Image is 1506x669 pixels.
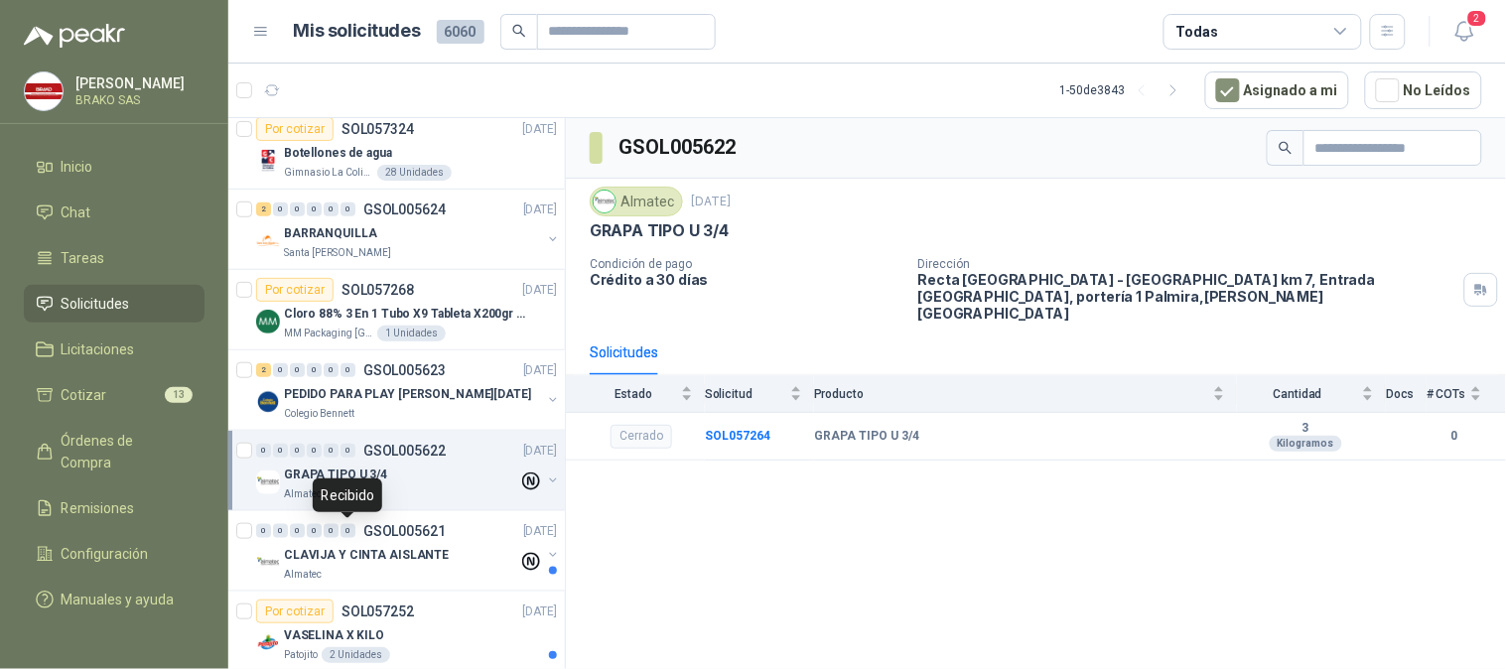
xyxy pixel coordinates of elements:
p: GRAPA TIPO U 3/4 [284,466,387,484]
th: Producto [814,375,1237,412]
p: PEDIDO PARA PLAY [PERSON_NAME][DATE] [284,385,531,404]
div: 0 [324,444,339,458]
p: [DATE] [523,361,557,380]
a: Remisiones [24,489,205,527]
div: 2 Unidades [322,647,390,663]
p: Crédito a 30 días [590,271,902,288]
div: Almatec [590,187,683,216]
a: Cotizar13 [24,376,205,414]
p: [PERSON_NAME] [75,76,200,90]
p: Dirección [918,257,1456,271]
div: 0 [324,524,339,538]
a: Tareas [24,239,205,277]
span: Cantidad [1237,387,1358,401]
p: [DATE] [523,602,557,621]
div: 0 [307,524,322,538]
a: Manuales y ayuda [24,581,205,618]
th: Docs [1386,375,1427,412]
p: BARRANQUILLA [284,224,377,243]
a: Por cotizarSOL057324[DATE] Company LogoBotellones de aguaGimnasio La Colina28 Unidades [228,109,565,190]
div: Por cotizar [256,278,334,302]
img: Company Logo [256,470,280,494]
img: Company Logo [256,229,280,253]
span: search [512,24,526,38]
th: # COTs [1427,375,1506,412]
div: 0 [341,444,355,458]
a: 2 0 0 0 0 0 GSOL005623[DATE] Company LogoPEDIDO PARA PLAY [PERSON_NAME][DATE]Colegio Bennett [256,358,561,422]
div: Todas [1176,21,1218,43]
button: No Leídos [1365,71,1482,109]
p: VASELINA X KILO [284,626,384,645]
a: Por cotizarSOL057268[DATE] Company LogoCloro 88% 3 En 1 Tubo X9 Tableta X200gr OxyclMM Packaging ... [228,270,565,350]
img: Company Logo [256,310,280,334]
div: 0 [256,524,271,538]
div: 0 [290,524,305,538]
a: Configuración [24,535,205,573]
img: Logo peakr [24,24,125,48]
span: Configuración [62,543,149,565]
p: Gimnasio La Colina [284,165,373,181]
th: Cantidad [1237,375,1386,412]
p: GSOL005621 [363,524,446,538]
p: Patojito [284,647,318,663]
button: Asignado a mi [1205,71,1349,109]
p: GRAPA TIPO U 3/4 [590,220,729,241]
span: 6060 [437,20,484,44]
th: Solicitud [705,375,814,412]
b: 3 [1237,421,1374,437]
div: 0 [341,363,355,377]
p: Almatec [284,567,322,583]
span: Chat [62,201,91,223]
p: CLAVIJA Y CINTA AISLANTE [284,546,449,565]
p: [DATE] [523,281,557,300]
p: [DATE] [523,522,557,541]
img: Company Logo [25,72,63,110]
div: Por cotizar [256,600,334,623]
p: [DATE] [523,201,557,219]
span: Remisiones [62,497,135,519]
div: 1 Unidades [377,326,446,341]
div: 2 [256,363,271,377]
div: 0 [341,202,355,216]
div: 0 [256,444,271,458]
div: 0 [290,363,305,377]
span: 2 [1466,9,1488,28]
p: Recta [GEOGRAPHIC_DATA] - [GEOGRAPHIC_DATA] km 7, Entrada [GEOGRAPHIC_DATA], portería 1 Palmira ,... [918,271,1456,322]
span: 13 [165,387,193,403]
div: Kilogramos [1270,436,1342,452]
span: Solicitudes [62,293,130,315]
div: 0 [307,202,322,216]
img: Company Logo [256,631,280,655]
p: [DATE] [691,193,731,211]
button: 2 [1446,14,1482,50]
a: 2 0 0 0 0 0 GSOL005624[DATE] Company LogoBARRANQUILLASanta [PERSON_NAME] [256,198,561,261]
img: Company Logo [256,390,280,414]
div: Cerrado [611,425,672,449]
a: Licitaciones [24,331,205,368]
div: 0 [307,444,322,458]
a: 0 0 0 0 0 0 GSOL005622[DATE] Company LogoGRAPA TIPO U 3/4Almatec [256,439,561,502]
img: Company Logo [256,551,280,575]
a: SOL057264 [705,429,770,443]
span: Manuales y ayuda [62,589,175,610]
div: 1 - 50 de 3843 [1060,74,1189,106]
p: Colegio Bennett [284,406,354,422]
span: Producto [814,387,1209,401]
div: 0 [290,202,305,216]
div: 0 [273,363,288,377]
b: 0 [1427,427,1482,446]
div: Por cotizar [256,117,334,141]
div: Solicitudes [590,341,658,363]
p: [DATE] [523,442,557,461]
a: 0 0 0 0 0 0 GSOL005621[DATE] Company LogoCLAVIJA Y CINTA AISLANTEAlmatec [256,519,561,583]
p: Condición de pago [590,257,902,271]
p: GSOL005623 [363,363,446,377]
p: [DATE] [523,120,557,139]
p: Santa [PERSON_NAME] [284,245,391,261]
span: Licitaciones [62,338,135,360]
a: Chat [24,194,205,231]
img: Company Logo [594,191,616,212]
a: Solicitudes [24,285,205,323]
b: GRAPA TIPO U 3/4 [814,429,919,445]
div: 0 [290,444,305,458]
